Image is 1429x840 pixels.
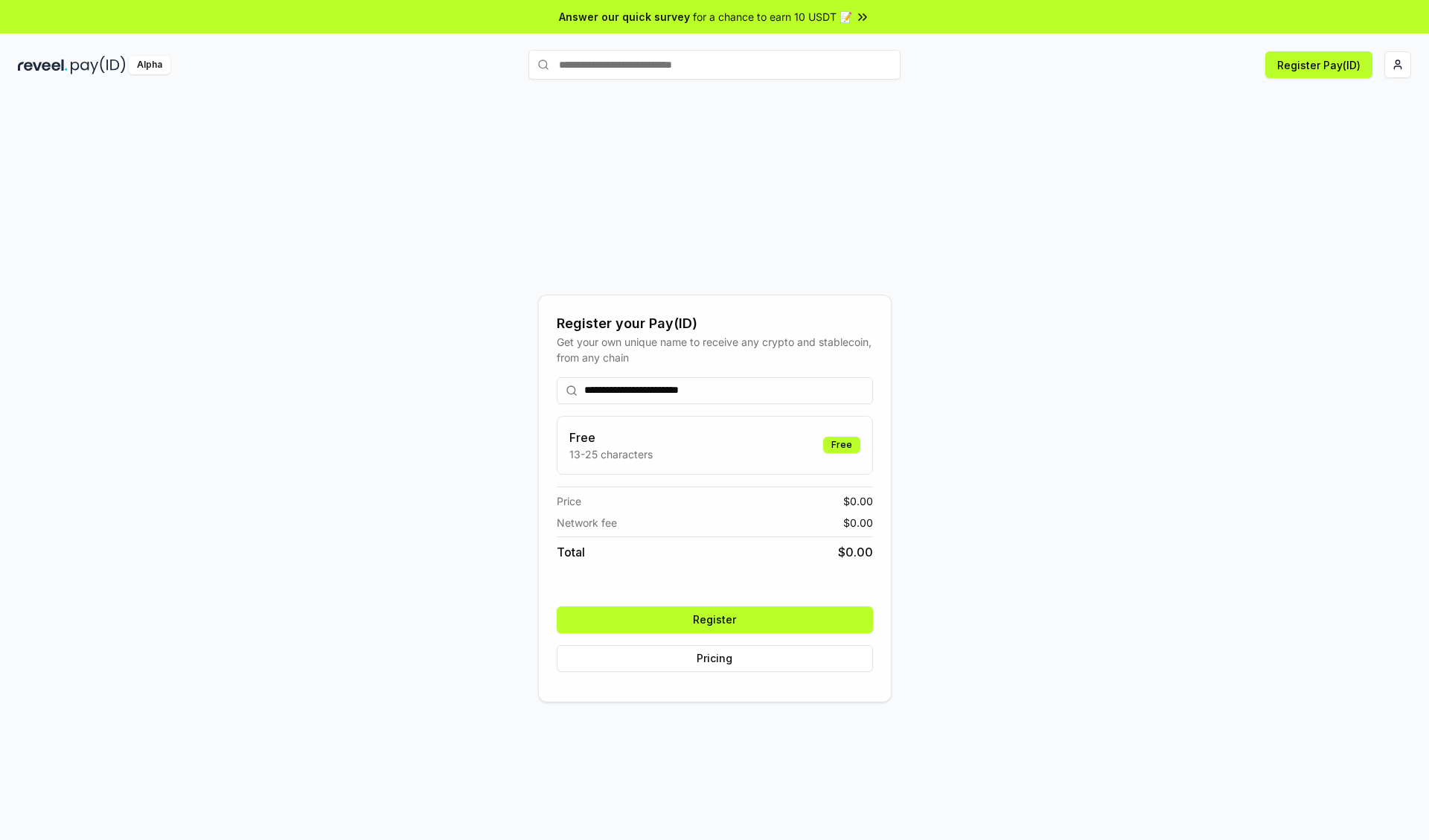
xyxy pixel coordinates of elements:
[843,515,873,530] span: $ 0.00
[71,56,126,74] img: pay_id
[823,437,860,453] div: Free
[557,543,585,561] span: Total
[557,493,581,509] span: Price
[569,429,653,446] h3: Free
[557,645,873,672] button: Pricing
[129,56,170,74] div: Alpha
[1265,51,1372,78] button: Register Pay(ID)
[557,313,873,334] div: Register your Pay(ID)
[559,9,690,25] span: Answer our quick survey
[843,493,873,509] span: $ 0.00
[557,515,617,530] span: Network fee
[838,543,873,561] span: $ 0.00
[557,334,873,365] div: Get your own unique name to receive any crypto and stablecoin, from any chain
[693,9,852,25] span: for a chance to earn 10 USDT 📝
[557,606,873,633] button: Register
[569,446,653,462] p: 13-25 characters
[18,56,68,74] img: reveel_dark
